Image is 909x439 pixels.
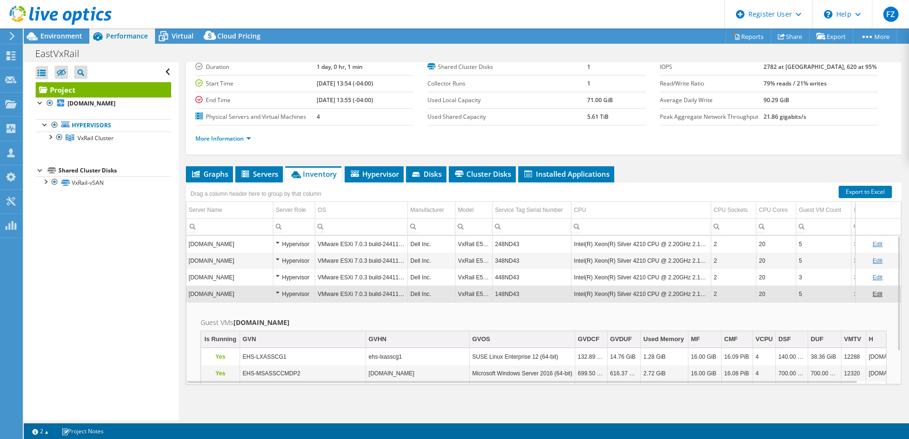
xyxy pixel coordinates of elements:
a: Edit [872,291,882,297]
td: Column GVHN, Value EHS-MSASSCCMDP2.main.erlanger.org [366,365,470,382]
label: Duration [195,62,317,72]
td: Column Memory, Value 382.62 GiB [851,286,886,302]
td: Manufacturer Column [408,202,455,219]
div: Memory [854,204,874,216]
a: Project [36,82,171,97]
td: GVN Column [240,331,366,348]
td: Column Guest VM Count, Value 5 [796,236,851,252]
label: Read/Write Ratio [660,79,764,88]
div: Server Role [276,204,306,216]
b: 1 day, 0 hr, 1 min [317,63,363,71]
td: Column GVN, Value EHS-MSASSCCMDP2 [240,365,366,382]
td: Column Server Role, Value Hypervisor [273,286,315,302]
td: Column Memory, Value 382.62 GiB [851,269,886,286]
a: Hypervisors [36,119,171,132]
td: Column CMF, Value 16.09 PiB [722,349,753,365]
label: Used Shared Capacity [427,112,587,122]
td: Column GVN, Value EHS-LXASSCG1 [240,349,366,365]
td: Column Service Tag Serial Number, Value 348ND43 [493,252,571,269]
td: Column CPU Sockets, Value 2 [711,236,756,252]
div: Drag a column header here to group by that column [188,187,324,200]
td: Column OS, Value VMware ESXi 7.0.3 build-24411414 [315,252,408,269]
span: Cluster Disks [454,169,511,179]
td: Column CPU Sockets, Value 2 [711,286,756,302]
td: Column CPU, Value Intel(R) Xeon(R) Silver 4210 CPU @ 2.20GHz 2.19 GHz [571,252,711,269]
div: CPU Sockets [714,204,747,216]
td: VCPU Column [753,331,776,348]
a: More Information [195,134,251,143]
td: Service Tag Serial Number Column [493,202,571,219]
td: Column Model, Filter cell [455,218,493,235]
span: Hypervisor [349,169,399,179]
td: Guest VM Count Column [796,202,851,219]
td: GVDUF Column [608,331,641,348]
a: Reports [725,29,771,44]
td: Column GVOS, Value Microsoft Windows Server 2016 (64-bit) [470,365,575,382]
td: MF Column [688,331,722,348]
td: Column Is Running, Value Yes [201,365,240,382]
td: Column OS, Value VMware ESXi 7.0.3 build-24411414 [315,269,408,286]
span: Installed Applications [523,169,609,179]
td: Column GVDCF, Value 699.50 GiB [575,365,608,382]
td: Column CPU Cores, Value 20 [756,269,796,286]
b: 90.29 GiB [764,96,789,104]
div: CPU Cores [759,204,788,216]
td: Column MF, Value 16.00 GiB [688,349,722,365]
span: Performance [106,31,148,40]
svg: \n [824,10,832,19]
b: 21.86 gigabits/s [764,113,806,121]
span: VxRail Cluster [77,134,114,142]
td: DUF Column [808,331,841,348]
td: Column Service Tag Serial Number, Value 448ND43 [493,269,571,286]
td: Column Model, Value VxRail E560F [455,286,493,302]
div: DSF [778,334,791,345]
span: Servers [240,169,278,179]
b: 1 [587,63,590,71]
label: Peak Aggregate Network Throughput [660,112,764,122]
label: Start Time [195,79,317,88]
td: Column VCPU, Value 4 [753,365,776,382]
b: [DATE] 13:54 (-04:00) [317,79,373,87]
b: 1 [587,79,590,87]
td: GVHN Column [366,331,470,348]
div: Manufacturer [410,204,444,216]
td: Memory Column [851,202,886,219]
td: Column VCPU, Value 4 [753,349,776,365]
td: Column CPU Cores, Filter cell [756,218,796,235]
b: 4 [317,113,320,121]
div: Data grid [201,331,887,432]
td: Column Guest VM Count, Filter cell [796,218,851,235]
td: Column Model, Value VxRail E560F [455,252,493,269]
td: Column OS, Value VMware ESXi 7.0.3 build-24411414 [315,286,408,302]
td: Column Guest VM Count, Value 5 [796,252,851,269]
td: Column Service Tag Serial Number, Value 148ND43 [493,286,571,302]
td: Column CPU, Filter cell [571,218,711,235]
div: MF [691,334,700,345]
label: Physical Servers and Virtual Machines [195,112,317,122]
a: Export to Excel [839,186,892,198]
p: Yes [203,368,238,379]
td: Column Service Tag Serial Number, Value 248ND43 [493,236,571,252]
td: Column MF, Value 16.00 GiB [688,365,722,382]
td: CMF Column [722,331,753,348]
span: Graphs [191,169,228,179]
td: Column Memory, Value 382.62 GiB [851,252,886,269]
td: Column Server Role, Value Hypervisor [273,269,315,286]
td: Column Manufacturer, Value Dell Inc. [408,269,455,286]
b: 79% reads / 21% writes [764,79,827,87]
td: Column GVDCF, Value 132.89 GiB [575,349,608,365]
span: Environment [40,31,82,40]
span: FZ [883,7,899,22]
div: VCPU [755,334,773,345]
td: Column Server Name, Value ehs-lxvmvxrh3.main.erlanger.org [186,286,273,302]
td: Column Manufacturer, Value Dell Inc. [408,236,455,252]
td: VMTV Column [841,331,866,348]
td: Column Memory, Filter cell [851,218,886,235]
td: GVOS Column [470,331,575,348]
div: H [869,334,873,345]
span: Disks [411,169,442,179]
div: Model [458,204,474,216]
span: Inventory [290,169,337,179]
td: Column DUF, Value 700.00 GiB [808,365,841,382]
td: Column Server Role, Filter cell [273,218,315,235]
